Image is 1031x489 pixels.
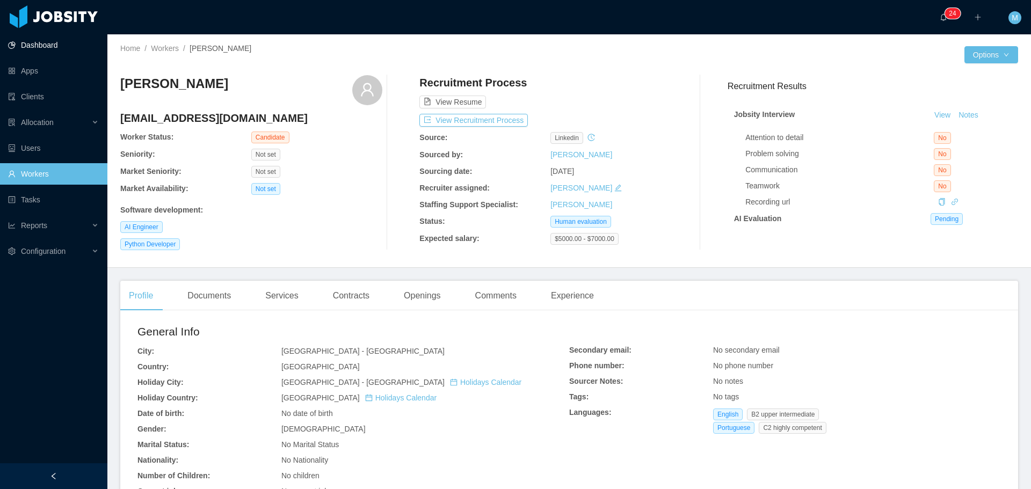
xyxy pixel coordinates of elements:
[614,184,622,192] i: icon: edit
[251,149,280,160] span: Not set
[734,214,782,223] strong: AI Evaluation
[8,247,16,255] i: icon: setting
[467,281,525,311] div: Comments
[934,148,950,160] span: No
[419,184,490,192] b: Recruiter assigned:
[954,109,983,122] button: Notes
[120,111,382,126] h4: [EMAIL_ADDRESS][DOMAIN_NAME]
[21,118,54,127] span: Allocation
[419,98,486,106] a: icon: file-textView Resume
[137,425,166,433] b: Gender:
[8,189,99,210] a: icon: profileTasks
[8,222,16,229] i: icon: line-chart
[931,213,963,225] span: Pending
[419,167,472,176] b: Sourcing date:
[281,362,360,371] span: [GEOGRAPHIC_DATA]
[137,362,169,371] b: Country:
[931,111,954,119] a: View
[137,378,184,386] b: Holiday City:
[137,409,184,418] b: Date of birth:
[747,408,819,420] span: B2 upper intermediate
[8,60,99,82] a: icon: appstoreApps
[934,164,950,176] span: No
[945,8,960,19] sup: 24
[281,409,333,418] span: No date of birth
[550,132,583,144] span: linkedin
[713,391,1001,403] div: No tags
[569,408,612,417] b: Languages:
[179,281,239,311] div: Documents
[419,116,528,125] a: icon: exportView Recruitment Process
[419,133,447,142] b: Source:
[569,377,623,385] b: Sourcer Notes:
[120,150,155,158] b: Seniority:
[419,200,518,209] b: Staffing Support Specialist:
[151,44,179,53] a: Workers
[419,217,445,225] b: Status:
[21,221,47,230] span: Reports
[938,196,946,208] div: Copy
[137,471,210,480] b: Number of Children:
[550,216,611,228] span: Human evaluation
[450,378,458,386] i: icon: calendar
[137,456,178,464] b: Nationality:
[550,233,619,245] span: $5000.00 - $7000.00
[569,346,631,354] b: Secondary email:
[734,110,795,119] strong: Jobsity Interview
[419,234,479,243] b: Expected salary:
[8,86,99,107] a: icon: auditClients
[281,347,445,355] span: [GEOGRAPHIC_DATA] - [GEOGRAPHIC_DATA]
[8,34,99,56] a: icon: pie-chartDashboard
[949,8,953,19] p: 2
[934,132,950,144] span: No
[360,82,375,97] i: icon: user
[183,44,185,53] span: /
[587,134,595,141] i: icon: history
[8,119,16,126] i: icon: solution
[8,163,99,185] a: icon: userWorkers
[120,44,140,53] a: Home
[569,361,625,370] b: Phone number:
[1012,11,1018,24] span: M
[281,425,366,433] span: [DEMOGRAPHIC_DATA]
[419,96,486,108] button: icon: file-textView Resume
[542,281,602,311] div: Experience
[450,378,521,386] a: icon: calendarHolidays Calendar
[137,347,154,355] b: City:
[713,408,743,420] span: English
[120,221,163,233] span: AI Engineer
[550,184,612,192] a: [PERSON_NAME]
[120,238,180,250] span: Python Developer
[550,200,612,209] a: [PERSON_NAME]
[365,393,437,402] a: icon: calendarHolidays Calendar
[120,206,203,214] b: Software development :
[365,394,373,402] i: icon: calendar
[419,114,528,127] button: icon: exportView Recruitment Process
[713,422,754,434] span: Portuguese
[395,281,449,311] div: Openings
[940,13,947,21] i: icon: bell
[745,148,934,159] div: Problem solving
[953,8,956,19] p: 4
[745,132,934,143] div: Attention to detail
[137,323,569,340] h2: General Info
[745,164,934,176] div: Communication
[137,393,198,402] b: Holiday Country:
[8,137,99,159] a: icon: robotUsers
[120,75,228,92] h3: [PERSON_NAME]
[120,184,188,193] b: Market Availability:
[257,281,307,311] div: Services
[251,166,280,178] span: Not set
[951,198,959,206] a: icon: link
[21,247,66,256] span: Configuration
[281,456,328,464] span: No Nationality
[144,44,147,53] span: /
[281,393,437,402] span: [GEOGRAPHIC_DATA]
[745,196,934,208] div: Recording url
[713,377,743,385] span: No notes
[190,44,251,53] span: [PERSON_NAME]
[713,361,773,370] span: No phone number
[934,180,950,192] span: No
[137,440,189,449] b: Marital Status:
